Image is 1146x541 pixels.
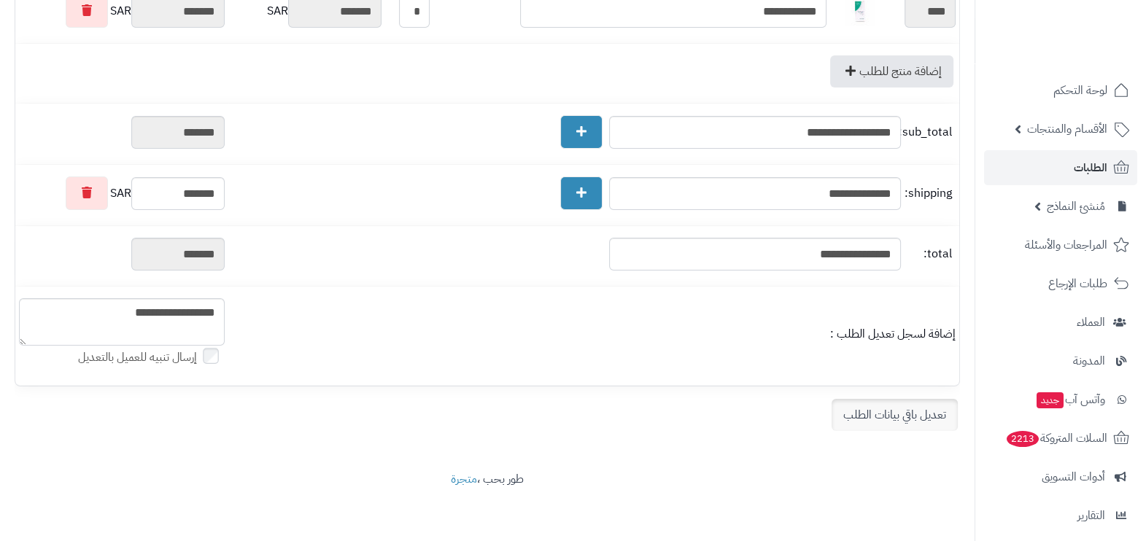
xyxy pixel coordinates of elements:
[984,421,1137,456] a: السلات المتروكة2213
[984,343,1137,378] a: المدونة
[984,150,1137,185] a: الطلبات
[78,349,225,366] label: إرسال تنبيه للعميل بالتعديل
[984,459,1137,494] a: أدوات التسويق
[1048,273,1107,294] span: طلبات الإرجاع
[830,55,953,87] a: إضافة منتج للطلب
[204,348,219,363] input: إرسال تنبيه للعميل بالتعديل
[19,176,225,210] div: SAR
[1025,235,1107,255] span: المراجعات والأسئلة
[984,305,1137,340] a: العملاء
[1035,389,1105,410] span: وآتس آب
[232,326,956,343] div: إضافة لسجل تعديل الطلب :
[1074,157,1107,178] span: الطلبات
[832,399,958,431] a: تعديل باقي بيانات الطلب
[905,124,952,141] span: sub_total:
[984,266,1137,301] a: طلبات الإرجاع
[1047,26,1132,57] img: logo-2.png
[984,227,1137,262] a: المراجعات والأسئلة
[1047,196,1105,217] span: مُنشئ النماذج
[1006,430,1040,447] span: 2213
[905,246,952,262] span: total:
[984,382,1137,417] a: وآتس آبجديد
[984,73,1137,108] a: لوحة التحكم
[1042,467,1105,487] span: أدوات التسويق
[1037,392,1064,408] span: جديد
[1027,119,1107,139] span: الأقسام والمنتجات
[1053,80,1107,101] span: لوحة التحكم
[905,185,952,202] span: shipping:
[451,470,477,488] a: متجرة
[1073,351,1105,371] span: المدونة
[984,498,1137,533] a: التقارير
[1077,505,1105,526] span: التقارير
[1005,428,1107,448] span: السلات المتروكة
[1077,312,1105,332] span: العملاء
